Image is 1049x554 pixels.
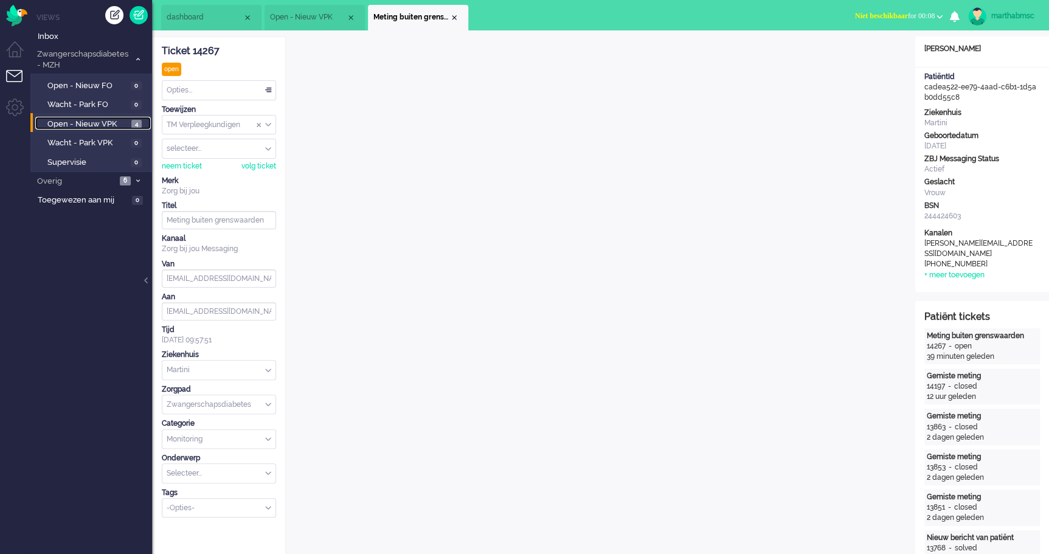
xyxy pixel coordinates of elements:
div: closed [955,422,978,432]
div: 12 uur geleden [927,392,1037,402]
div: closed [954,502,977,513]
div: Gemiste meting [927,371,1037,381]
div: 13863 [927,422,946,432]
div: solved [955,543,977,553]
a: Wacht - Park VPK 0 [35,136,151,149]
div: [PHONE_NUMBER] [924,259,1034,269]
div: 2 dagen geleden [927,432,1037,443]
span: Wacht - Park FO [47,99,128,111]
div: Gemiste meting [927,492,1037,502]
div: Close tab [243,13,252,23]
div: Kanalen [924,228,1040,238]
div: Close tab [449,13,459,23]
div: + meer toevoegen [924,270,985,280]
div: Nieuw bericht van patiënt [927,533,1037,543]
span: 4 [131,120,142,129]
li: Dashboard menu [6,41,33,69]
div: [DATE] 09:57:51 [162,325,276,345]
div: 14197 [927,381,945,392]
div: 244424603 [924,211,1040,221]
div: Ziekenhuis [162,350,276,360]
div: - [945,381,954,392]
div: Select Tags [162,498,276,518]
span: 0 [132,196,143,205]
span: 0 [131,158,142,167]
span: Overig [35,176,116,187]
div: Close tab [346,13,356,23]
img: avatar [968,7,986,26]
div: Ziekenhuis [924,108,1040,118]
li: Niet beschikbaarfor 00:08 [848,4,950,30]
div: [DATE] [924,141,1040,151]
div: Geslacht [924,177,1040,187]
a: Wacht - Park FO 0 [35,97,151,111]
span: Open - Nieuw VPK [270,12,346,23]
li: 14267 [368,5,468,30]
div: Zorgpad [162,384,276,395]
div: Martini [924,118,1040,128]
div: 13851 [927,502,945,513]
div: Toewijzen [162,105,276,115]
div: Creëer ticket [105,6,123,24]
li: Tickets menu [6,70,33,97]
div: Assign Group [162,115,276,135]
div: - [946,341,955,351]
span: 0 [131,100,142,109]
li: Dashboard [161,5,261,30]
div: Merk [162,176,276,186]
span: for 00:08 [855,12,935,20]
div: Categorie [162,418,276,429]
div: - [946,462,955,473]
div: Assign User [162,139,276,159]
span: 0 [131,139,142,148]
div: Zorg bij jou [162,186,276,196]
div: closed [954,381,977,392]
a: Toegewezen aan mij 0 [35,193,152,206]
span: Supervisie [47,157,128,168]
div: cadea522-ee79-4aad-c6b1-1d5ab0dd55c8 [915,72,1049,103]
div: Onderwerp [162,453,276,463]
a: Inbox [35,29,152,43]
span: Toegewezen aan mij [38,195,128,206]
span: Inbox [38,31,152,43]
div: marthabmsc [991,10,1037,22]
a: Supervisie 0 [35,155,151,168]
div: Tags [162,488,276,498]
div: - [945,502,954,513]
a: Open - Nieuw FO 0 [35,78,151,92]
div: Patiënt tickets [924,310,1040,324]
div: Vrouw [924,188,1040,198]
div: - [946,422,955,432]
span: Meting buiten grenswaarden [373,12,449,23]
div: Gemiste meting [927,452,1037,462]
div: closed [955,462,978,473]
div: Kanaal [162,234,276,244]
li: Admin menu [6,99,33,126]
div: [PERSON_NAME] [915,44,1049,54]
span: 0 [131,81,142,91]
span: Wacht - Park VPK [47,137,128,149]
span: Open - Nieuw FO [47,80,128,92]
div: PatiëntId [924,72,1040,82]
li: View [265,5,365,30]
button: Niet beschikbaarfor 00:08 [848,7,950,25]
body: Rich Text Area. Press ALT-0 for help. [5,5,605,26]
div: neem ticket [162,161,202,171]
div: 39 minuten geleden [927,351,1037,362]
div: open [162,63,181,76]
div: Aan [162,292,276,302]
a: marthabmsc [966,7,1037,26]
span: 6 [120,176,131,185]
div: [PERSON_NAME][EMAIL_ADDRESS][DOMAIN_NAME] [924,238,1034,259]
a: Omnidesk [6,8,27,17]
div: 2 dagen geleden [927,513,1037,523]
div: Ticket 14267 [162,44,276,58]
div: Actief [924,164,1040,175]
img: flow_omnibird.svg [6,5,27,26]
div: Titel [162,201,276,211]
div: 13853 [927,462,946,473]
span: Niet beschikbaar [855,12,908,20]
div: 2 dagen geleden [927,473,1037,483]
div: volg ticket [241,161,276,171]
div: ZBJ Messaging Status [924,154,1040,164]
